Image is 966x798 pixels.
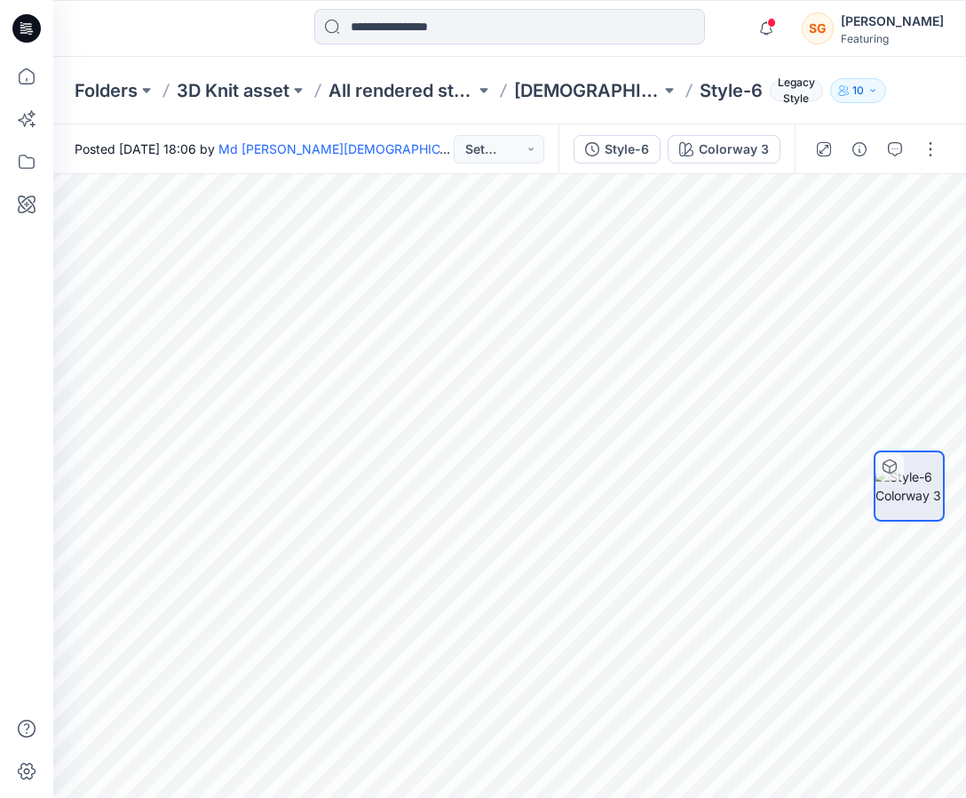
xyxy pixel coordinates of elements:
[177,78,289,103] a: 3D Knit asset
[770,80,823,101] span: Legacy Style
[574,135,661,164] button: Style-6
[875,467,943,505] img: Style-6 Colorway 3
[841,11,944,32] div: [PERSON_NAME]
[75,140,454,158] span: Posted [DATE] 18:06 by
[605,140,649,159] div: Style-6
[218,141,482,156] a: Md [PERSON_NAME][DEMOGRAPHIC_DATA]
[700,78,763,103] p: Style-6
[802,12,834,44] div: SG
[514,78,661,103] a: [DEMOGRAPHIC_DATA]
[845,135,874,164] button: Details
[75,78,138,103] a: Folders
[668,135,780,164] button: Colorway 3
[329,78,475,103] a: All rendered styles
[830,78,886,103] button: 10
[841,32,944,45] div: Featuring
[699,140,769,159] div: Colorway 3
[763,78,823,103] button: Legacy Style
[852,81,864,100] p: 10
